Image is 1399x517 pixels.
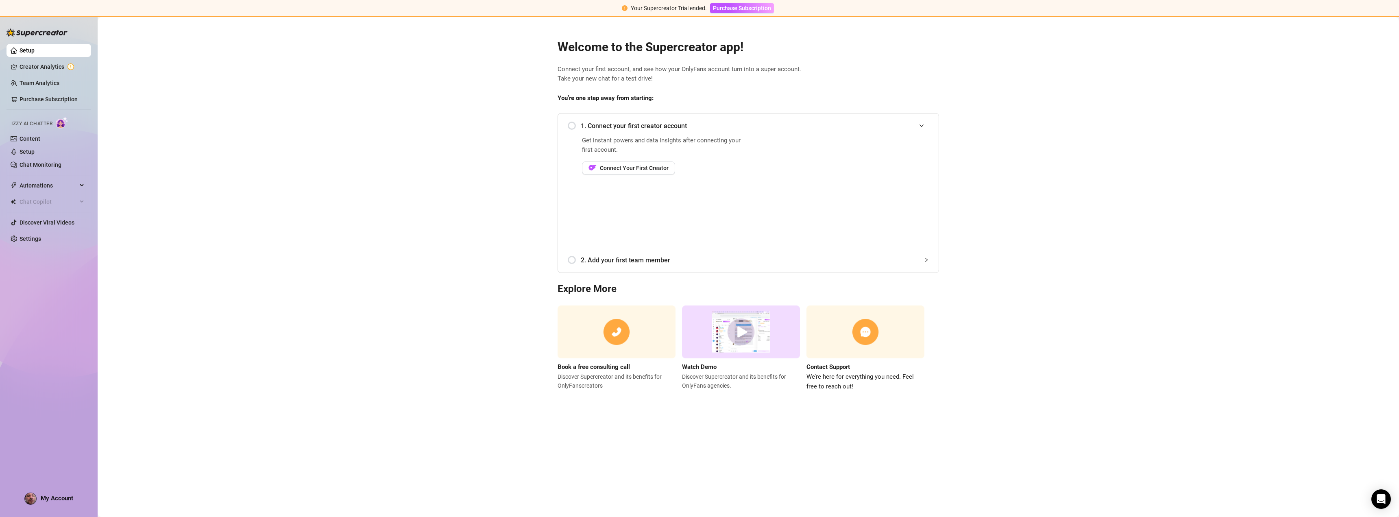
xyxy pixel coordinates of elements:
span: Automations [20,179,77,192]
a: Setup [20,148,35,155]
img: supercreator demo [682,305,800,359]
span: Your Supercreator Trial ended. [631,5,707,11]
iframe: Add Creators [766,136,929,240]
button: Purchase Subscription [710,3,774,13]
span: Discover Supercreator and its benefits for OnlyFans creators [558,372,676,390]
strong: Book a free consulting call [558,363,630,371]
a: OFConnect Your First Creator [582,161,746,175]
a: Discover Viral Videos [20,219,74,226]
span: Connect your first account, and see how your OnlyFans account turn into a super account. Take you... [558,65,939,84]
span: collapsed [924,257,929,262]
h3: Explore More [558,283,939,296]
h2: Welcome to the Supercreator app! [558,39,939,55]
img: AI Chatter [56,117,68,129]
a: Team Analytics [20,80,59,86]
span: Get instant powers and data insights after connecting your first account. [582,136,746,155]
span: Chat Copilot [20,195,77,208]
img: OF [588,164,597,172]
img: Chat Copilot [11,199,16,205]
strong: Contact Support [806,363,850,371]
span: thunderbolt [11,182,17,189]
a: Book a free consulting callDiscover Supercreator and its benefits for OnlyFanscreators [558,305,676,391]
div: 2. Add your first team member [568,250,929,270]
span: We’re here for everything you need. Feel free to reach out! [806,372,924,391]
span: Discover Supercreator and its benefits for OnlyFans agencies. [682,372,800,390]
span: expanded [919,123,924,128]
span: My Account [41,495,73,502]
span: 1. Connect your first creator account [581,121,929,131]
div: Open Intercom Messenger [1371,489,1391,509]
a: Watch DemoDiscover Supercreator and its benefits for OnlyFans agencies. [682,305,800,391]
span: exclamation-circle [622,5,628,11]
a: Settings [20,236,41,242]
a: Chat Monitoring [20,161,61,168]
a: Setup [20,47,35,54]
img: consulting call [558,305,676,359]
strong: You’re one step away from starting: [558,94,654,102]
a: Purchase Subscription [20,96,78,103]
img: contact support [806,305,924,359]
span: Izzy AI Chatter [11,120,52,128]
a: Content [20,135,40,142]
strong: Watch Demo [682,363,717,371]
a: Creator Analytics exclamation-circle [20,60,85,73]
button: OFConnect Your First Creator [582,161,675,175]
div: 1. Connect your first creator account [568,116,929,136]
img: ACg8ocLNNNsbMb9J5ZPUv8W-PjxjL12YZd9Y-GwHl6H3pLO3I9kNKUk-fw=s96-c [25,493,36,504]
span: Purchase Subscription [713,5,771,11]
a: Purchase Subscription [710,5,774,11]
img: logo-BBDzfeDw.svg [7,28,68,37]
span: Connect Your First Creator [600,165,669,171]
span: 2. Add your first team member [581,255,929,265]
